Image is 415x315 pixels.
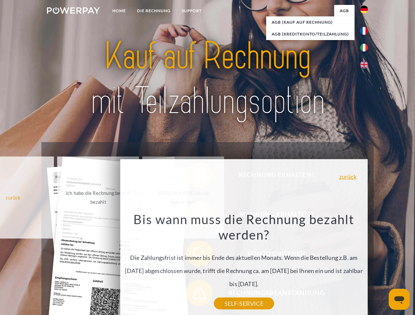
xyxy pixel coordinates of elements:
[124,211,364,304] div: Die Zahlungsfrist ist immer bis Ende des aktuellen Monats. Wenn die Bestellung z.B. am [DATE] abg...
[124,211,364,243] h3: Bis wann muss die Rechnung bezahlt werden?
[266,16,355,28] a: AGB (Kauf auf Rechnung)
[176,5,207,17] a: SUPPORT
[334,5,355,17] a: agb
[214,298,274,309] a: SELF-SERVICE
[360,44,368,52] img: it
[360,27,368,35] img: fr
[131,5,176,17] a: DIE RECHNUNG
[47,7,100,14] img: logo-powerpay-white.svg
[389,289,410,310] iframe: Schaltfläche zum Öffnen des Messaging-Fensters
[360,6,368,13] img: de
[107,5,131,17] a: Home
[266,28,355,40] a: AGB (Kreditkonto/Teilzahlung)
[61,189,135,206] div: Ich habe die Rechnung bereits bezahlt
[360,61,368,69] img: en
[339,174,357,179] a: zurück
[63,31,352,126] img: title-powerpay_de.svg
